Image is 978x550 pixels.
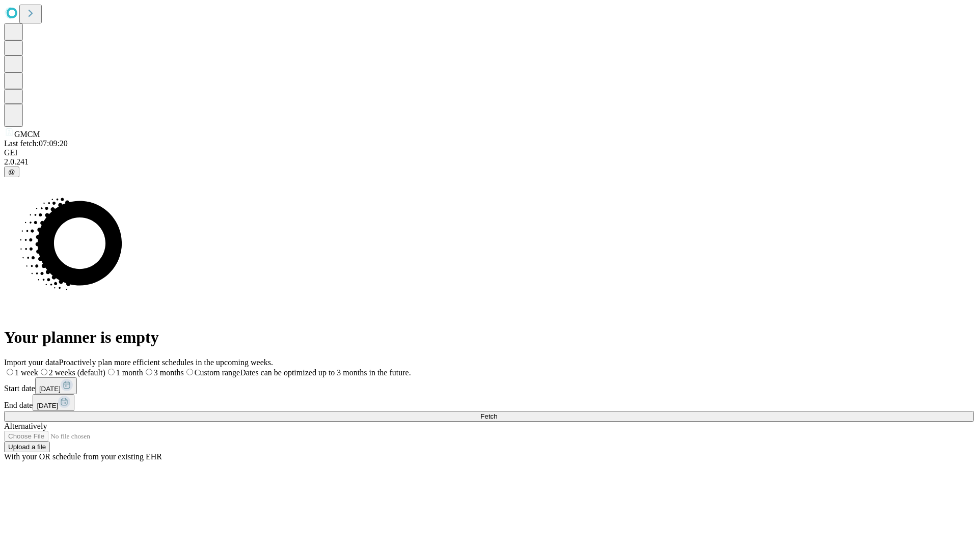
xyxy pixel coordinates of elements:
[49,368,105,377] span: 2 weeks (default)
[4,394,974,411] div: End date
[4,328,974,347] h1: Your planner is empty
[4,422,47,430] span: Alternatively
[4,377,974,394] div: Start date
[41,369,47,375] input: 2 weeks (default)
[37,402,58,409] span: [DATE]
[108,369,115,375] input: 1 month
[4,442,50,452] button: Upload a file
[14,130,40,139] span: GMCM
[4,411,974,422] button: Fetch
[480,413,497,420] span: Fetch
[15,368,38,377] span: 1 week
[39,385,61,393] span: [DATE]
[8,168,15,176] span: @
[186,369,193,375] input: Custom rangeDates can be optimized up to 3 months in the future.
[59,358,273,367] span: Proactively plan more efficient schedules in the upcoming weeks.
[4,167,19,177] button: @
[154,368,184,377] span: 3 months
[35,377,77,394] button: [DATE]
[4,148,974,157] div: GEI
[4,358,59,367] span: Import your data
[7,369,13,375] input: 1 week
[195,368,240,377] span: Custom range
[4,139,68,148] span: Last fetch: 07:09:20
[4,157,974,167] div: 2.0.241
[4,452,162,461] span: With your OR schedule from your existing EHR
[116,368,143,377] span: 1 month
[33,394,74,411] button: [DATE]
[240,368,411,377] span: Dates can be optimized up to 3 months in the future.
[146,369,152,375] input: 3 months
